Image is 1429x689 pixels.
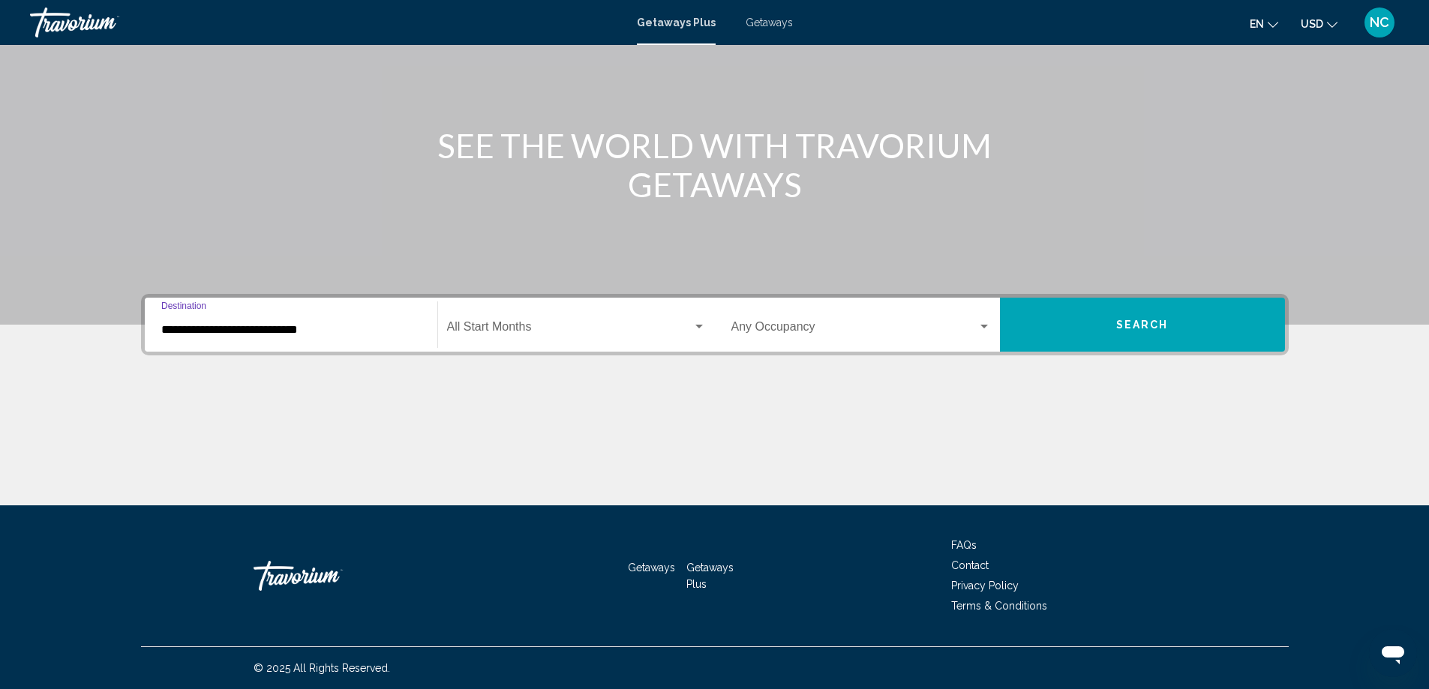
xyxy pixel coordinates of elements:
iframe: Button to launch messaging window [1369,629,1417,677]
div: Search widget [145,298,1285,352]
a: Contact [951,559,989,571]
span: USD [1301,18,1323,30]
span: Search [1116,319,1169,331]
span: en [1250,18,1264,30]
a: Privacy Policy [951,580,1019,592]
span: © 2025 All Rights Reserved. [254,662,390,674]
button: Change currency [1301,13,1337,34]
span: NC [1370,15,1389,30]
a: Getaways Plus [637,16,716,28]
button: Search [1000,298,1285,352]
a: Getaways [628,562,675,574]
a: Travorium [254,553,404,598]
a: Getaways [746,16,793,28]
a: Terms & Conditions [951,600,1047,612]
a: Travorium [30,7,622,37]
a: Getaways Plus [686,562,734,590]
h1: SEE THE WORLD WITH TRAVORIUM GETAWAYS [434,126,996,204]
a: FAQs [951,539,977,551]
button: User Menu [1360,7,1399,38]
button: Change language [1250,13,1278,34]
